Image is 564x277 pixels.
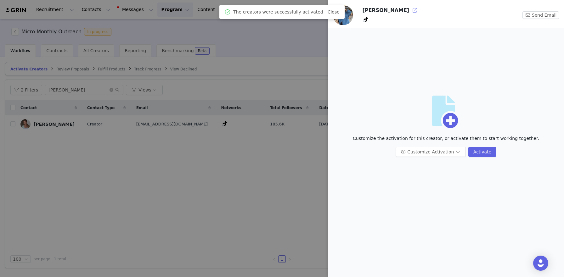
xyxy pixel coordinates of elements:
[396,147,466,157] button: Customize Activation
[353,135,539,142] p: Customize the activation for this creator, or activate them to start working together.
[468,147,496,157] button: Activate
[533,256,548,271] div: Open Intercom Messenger
[328,9,340,14] a: Close
[522,11,559,19] button: Send Email
[233,9,323,15] span: The creators were successfully activated
[362,7,409,14] h3: [PERSON_NAME]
